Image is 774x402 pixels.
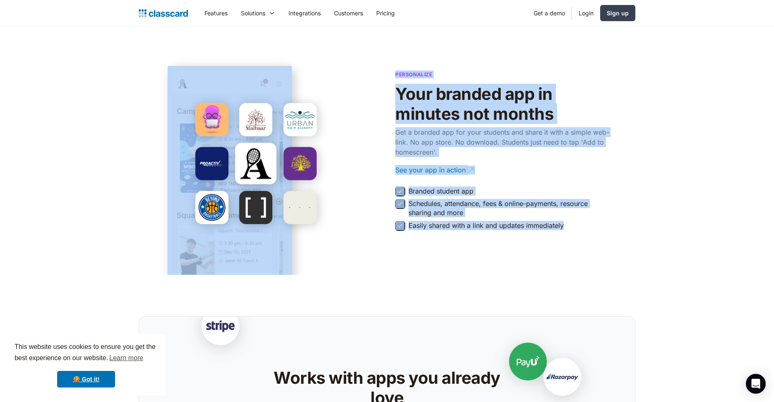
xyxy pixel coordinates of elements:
div: Sign up [607,9,629,17]
a: learn more about cookies [108,352,144,364]
a: home [139,7,188,19]
a: Pricing [370,4,401,22]
div: Solutions [234,4,282,22]
img: Stripe Logo [179,287,262,370]
div: Solutions [241,9,265,17]
div: Easily shared with a link and updates immediately [409,221,564,230]
a: Sign up [600,5,635,21]
div: Branded student app [409,186,474,196]
span: This website uses cookies to ensure you get the best experience on our website. [14,342,158,364]
a: Integrations [282,4,327,22]
h2: Your branded app in minutes not months [395,84,611,124]
p: Get a branded app for your students and share it with a simple web-link. No app store. No downloa... [395,127,611,157]
div: cookieconsent [7,334,166,395]
div: See your app in action [395,159,466,175]
p: Personalize [395,70,433,78]
img: Student App Mock [168,66,292,316]
div: Schedules, attendance, fees & online-payments, resource sharing and more [409,199,609,218]
a: Login [572,4,600,22]
a: dismiss cookie message [57,371,115,387]
a: Features [198,4,234,22]
div: Open Intercom Messenger [746,374,766,394]
a: Customers [327,4,370,22]
a: Get a demo [527,4,572,22]
a: See your app in action [395,159,611,182]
